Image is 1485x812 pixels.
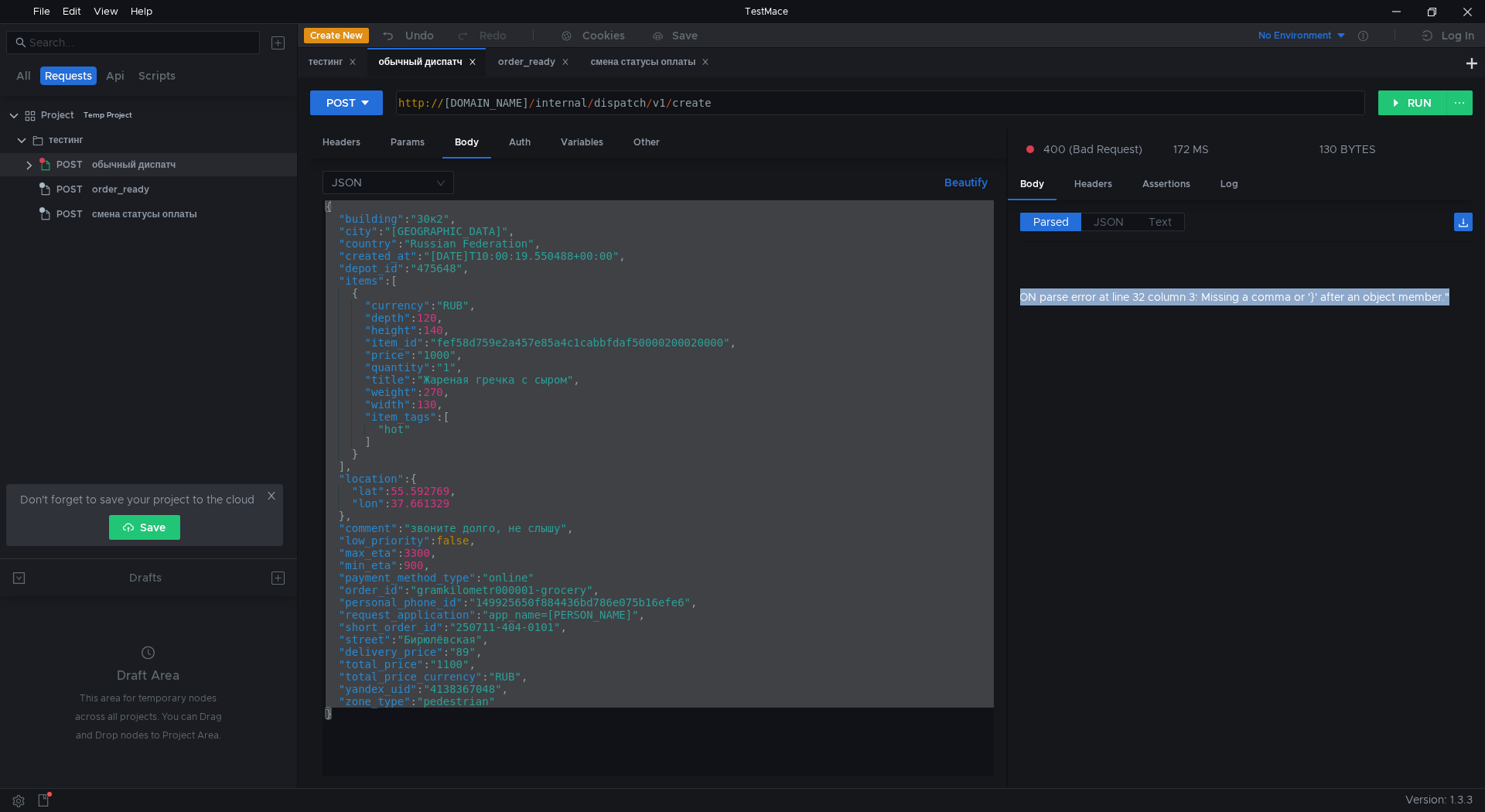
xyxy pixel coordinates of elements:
[851,288,1473,305] div: :
[1173,142,1209,156] div: 172 MS
[129,568,162,587] div: Drafts
[369,24,445,47] button: Undo
[1130,170,1203,199] div: Assertions
[310,90,383,115] button: POST
[304,28,369,43] button: Create New
[101,67,129,85] button: Api
[1033,215,1069,229] span: Parsed
[849,254,1450,271] div: {}
[900,288,1452,305] div: "Invalid JSON body: JSON parse error at line 32 column 3: Missing a comma or '}' after an object ...
[880,271,1451,288] div: "400"
[56,178,83,201] span: POST
[1208,170,1251,199] div: Log
[405,26,434,45] div: Undo
[582,26,625,45] div: Cookies
[92,178,149,201] div: order_ready
[49,128,84,152] div: тестинг
[1043,141,1142,158] span: 400 (Bad Request)
[1319,142,1376,156] div: 130 BYTES
[92,153,176,176] div: обычный диспатч
[1442,26,1474,45] div: Log In
[1378,90,1447,115] button: RUN
[56,153,83,176] span: POST
[134,67,180,85] button: Scripts
[109,515,180,540] button: Save
[309,54,357,70] div: тестинг
[12,67,36,85] button: All
[938,173,994,192] button: Beautify
[497,128,543,157] div: Auth
[84,104,132,127] div: Temp Project
[548,128,616,157] div: Variables
[672,30,698,41] div: Save
[378,54,476,70] div: обычный диспатч
[1405,789,1473,811] span: Version: 1.3.3
[591,54,710,70] div: смена статусы оплаты
[20,490,254,509] span: Don't forget to save your project to the cloud
[378,128,437,157] div: Params
[40,67,97,85] button: Requests
[480,26,507,45] div: Redo
[445,24,517,47] button: Redo
[1094,215,1124,229] span: JSON
[56,203,83,226] span: POST
[442,128,491,159] div: Body
[326,94,356,111] div: POST
[1149,215,1172,229] span: Text
[41,104,74,127] div: Project
[1258,29,1332,43] div: No Environment
[1008,170,1057,200] div: Body
[621,128,672,157] div: Other
[310,128,373,157] div: Headers
[92,203,197,226] div: смена статусы оплаты
[29,34,251,51] input: Search...
[498,54,569,70] div: order_ready
[1240,23,1347,48] button: No Environment
[1062,170,1125,199] div: Headers
[851,271,1473,288] div: :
